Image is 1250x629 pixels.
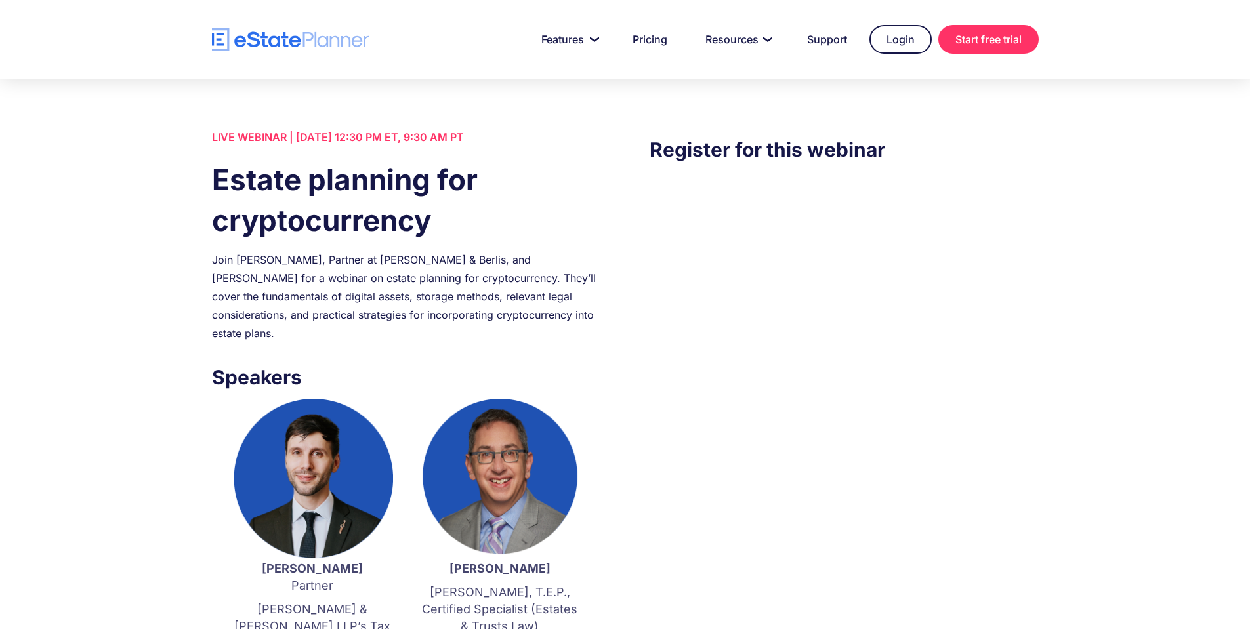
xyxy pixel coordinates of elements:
[212,128,600,146] div: LIVE WEBINAR | [DATE] 12:30 PM ET, 9:30 AM PT
[650,134,1038,165] h3: Register for this webinar
[262,561,363,575] strong: [PERSON_NAME]
[791,26,863,52] a: Support
[212,28,369,51] a: home
[212,159,600,241] h1: Estate planning for cryptocurrency
[650,191,1038,414] iframe: Form 0
[212,251,600,342] div: Join [PERSON_NAME], Partner at [PERSON_NAME] & Berlis, and [PERSON_NAME] for a webinar on estate ...
[526,26,610,52] a: Features
[212,362,600,392] h3: Speakers
[617,26,683,52] a: Pricing
[869,25,932,54] a: Login
[690,26,785,52] a: Resources
[449,561,551,575] strong: [PERSON_NAME]
[938,25,1039,54] a: Start free trial
[232,560,393,594] p: Partner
